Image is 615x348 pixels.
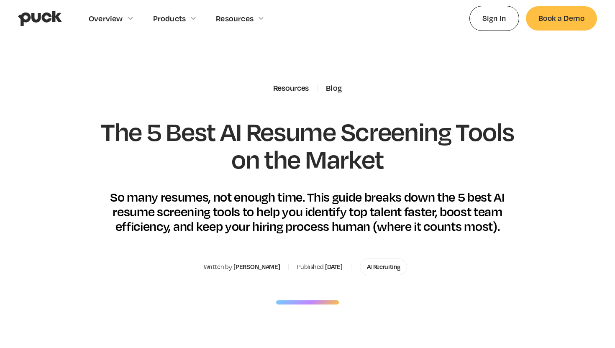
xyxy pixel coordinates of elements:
[233,263,280,271] div: [PERSON_NAME]
[153,14,186,23] div: Products
[297,263,323,271] div: Published
[325,263,342,271] div: [DATE]
[88,189,527,234] div: So many resumes, not enough time. This guide breaks down the 5 best AI resume screening tools to ...
[88,118,527,172] h1: The 5 Best AI Resume Screening Tools on the Market
[469,6,519,31] a: Sign In
[326,83,342,92] a: Blog
[89,14,123,23] div: Overview
[367,263,400,271] div: AI Recruiting
[273,83,309,92] div: Resources
[216,14,254,23] div: Resources
[526,6,597,30] a: Book a Demo
[204,263,232,271] div: Written by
